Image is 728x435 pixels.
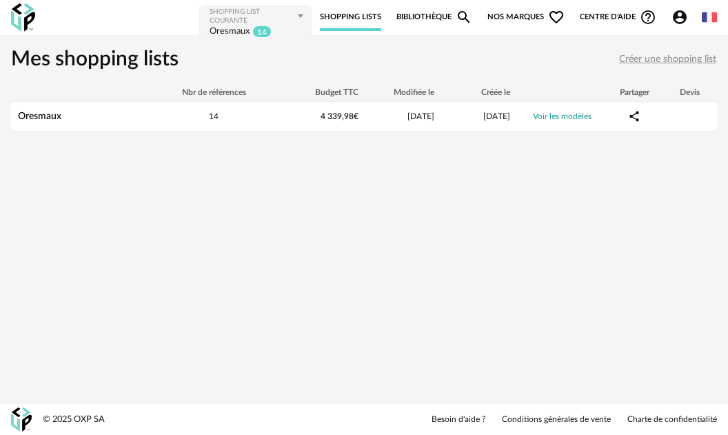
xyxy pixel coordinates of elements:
span: Help Circle Outline icon [640,9,656,25]
a: BibliothèqueMagnify icon [396,3,472,31]
span: [DATE] [483,112,510,120]
a: Besoin d'aide ? [432,414,485,425]
span: [DATE] [407,112,434,120]
img: OXP [11,3,35,32]
span: 4 339,98 [321,112,358,120]
span: Centre d'aideHelp Circle Outline icon [580,9,656,25]
span: € [354,112,358,120]
img: fr [702,10,717,25]
div: Shopping List courante [210,8,296,25]
div: Modifiée le [365,87,441,97]
span: Magnify icon [456,9,472,25]
a: Voir les modèles [533,112,591,120]
div: Nbr de références [152,87,276,97]
div: Partager [607,87,662,97]
a: Shopping Lists [320,3,381,31]
a: Charte de confidentialité [627,414,717,425]
span: Account Circle icon [671,9,688,25]
span: 14 [209,112,219,120]
span: Share Variant icon [628,112,640,121]
button: Créer une shopping list [618,48,717,70]
img: OXP [11,407,32,432]
div: Budget TTC [276,87,365,97]
a: Conditions générales de vente [502,414,611,425]
span: Account Circle icon [671,9,694,25]
span: Nos marques [487,3,565,31]
span: Heart Outline icon [548,9,565,25]
div: © 2025 OXP SA [43,414,105,425]
sup: 14 [252,25,272,38]
h1: Mes shopping lists [11,46,179,73]
div: Oresmaux [210,25,250,39]
a: Oresmaux [18,112,61,121]
div: Devis [662,87,717,97]
span: Créer une shopping list [619,54,716,64]
div: Créée le [441,87,517,97]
